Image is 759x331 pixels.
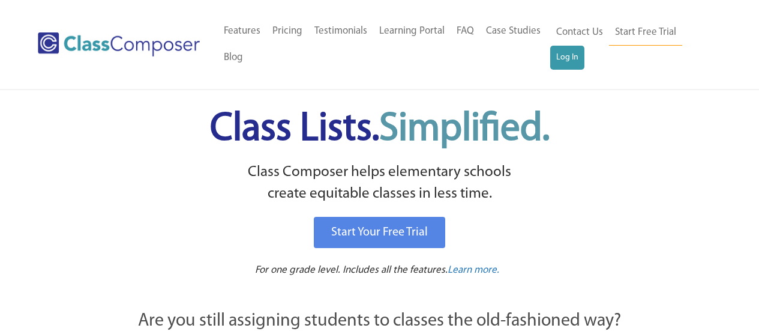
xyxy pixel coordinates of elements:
[218,18,266,44] a: Features
[550,19,609,46] a: Contact Us
[480,18,547,44] a: Case Studies
[550,46,584,70] a: Log In
[379,110,550,149] span: Simplified.
[308,18,373,44] a: Testimonials
[38,32,200,56] img: Class Composer
[218,44,249,71] a: Blog
[550,19,712,70] nav: Header Menu
[448,263,499,278] a: Learn more.
[609,19,682,46] a: Start Free Trial
[451,18,480,44] a: FAQ
[210,110,550,149] span: Class Lists.
[331,226,428,238] span: Start Your Free Trial
[266,18,308,44] a: Pricing
[448,265,499,275] span: Learn more.
[314,217,445,248] a: Start Your Free Trial
[218,18,550,71] nav: Header Menu
[255,265,448,275] span: For one grade level. Includes all the features.
[72,162,688,205] p: Class Composer helps elementary schools create equitable classes in less time.
[373,18,451,44] a: Learning Portal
